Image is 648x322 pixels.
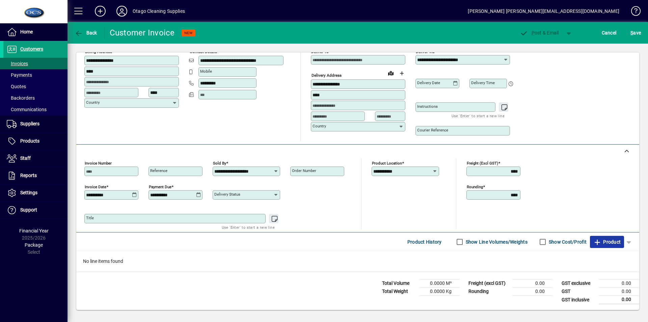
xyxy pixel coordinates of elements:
div: Customer Invoice [110,27,175,38]
app-page-header-button: Back [67,27,105,39]
a: Quotes [3,81,67,92]
label: Show Line Volumes/Weights [464,239,528,245]
span: Product History [407,237,442,247]
mat-label: Title [86,216,94,220]
div: [PERSON_NAME] [PERSON_NAME][EMAIL_ADDRESS][DOMAIN_NAME] [468,6,619,17]
div: No line items found [76,251,639,272]
span: Reports [20,173,37,178]
td: 0.00 [599,296,639,304]
span: Invoices [7,61,28,66]
span: Settings [20,190,37,195]
mat-label: Freight (excl GST) [467,161,498,166]
span: Customers [20,46,43,52]
td: 0.00 [599,288,639,296]
mat-label: Country [86,100,100,105]
button: Profile [111,5,133,17]
span: Support [20,207,37,213]
a: Products [3,133,67,150]
button: Copy to Delivery address [170,44,181,55]
button: Choose address [396,68,407,79]
span: Financial Year [19,228,49,233]
a: Staff [3,150,67,167]
button: Cancel [600,27,618,39]
mat-label: Courier Reference [417,128,448,132]
a: Invoices [3,58,67,69]
button: Post & Email [516,27,562,39]
td: 0.0000 M³ [419,279,460,288]
span: Suppliers [20,121,39,126]
mat-label: Invoice date [85,184,106,189]
button: Add [89,5,111,17]
td: GST exclusive [558,279,599,288]
a: Payments [3,69,67,81]
mat-hint: Use 'Enter' to start a new line [452,112,505,120]
button: Save [629,27,643,39]
span: Home [20,29,33,34]
label: Show Cost/Profit [547,239,587,245]
mat-label: Reference [150,168,167,173]
mat-label: Country [313,124,326,128]
a: Reports [3,167,67,184]
td: GST [558,288,599,296]
span: S [630,30,633,35]
a: Communications [3,104,67,115]
span: Products [20,138,39,144]
a: Backorders [3,92,67,104]
td: Total Weight [379,288,419,296]
mat-label: Sold by [213,161,226,166]
td: 0.00 [512,279,553,288]
mat-label: Delivery time [471,80,495,85]
span: Communications [7,107,47,112]
span: Back [75,30,97,35]
span: P [532,30,535,35]
td: Total Volume [379,279,419,288]
a: Home [3,24,67,41]
span: Cancel [602,27,617,38]
button: Product [590,236,624,248]
mat-label: Invoice number [85,161,112,166]
a: View on map [385,68,396,78]
td: Rounding [465,288,512,296]
a: Suppliers [3,116,67,132]
span: Product [593,237,621,247]
mat-label: Delivery status [214,192,240,197]
a: Knowledge Base [626,1,640,23]
td: GST inclusive [558,296,599,304]
a: View on map [159,44,170,55]
span: Staff [20,155,31,161]
mat-label: Instructions [417,104,438,109]
mat-label: Rounding [467,184,483,189]
button: Product History [405,236,444,248]
span: NEW [184,31,193,35]
td: 0.00 [599,279,639,288]
td: Freight (excl GST) [465,279,512,288]
mat-hint: Use 'Enter' to start a new line [222,223,275,231]
td: 0.0000 Kg [419,288,460,296]
span: Payments [7,72,32,78]
a: Support [3,202,67,219]
mat-label: Delivery date [417,80,440,85]
mat-label: Product location [372,161,402,166]
span: Quotes [7,84,26,89]
td: 0.00 [512,288,553,296]
span: Package [25,242,43,248]
mat-label: Payment due [149,184,171,189]
mat-label: Mobile [200,69,212,74]
span: Backorders [7,95,35,101]
div: Otago Cleaning Supplies [133,6,185,17]
button: Back [73,27,99,39]
mat-label: Order number [292,168,316,173]
span: ost & Email [520,30,559,35]
span: ave [630,27,641,38]
a: Settings [3,184,67,201]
